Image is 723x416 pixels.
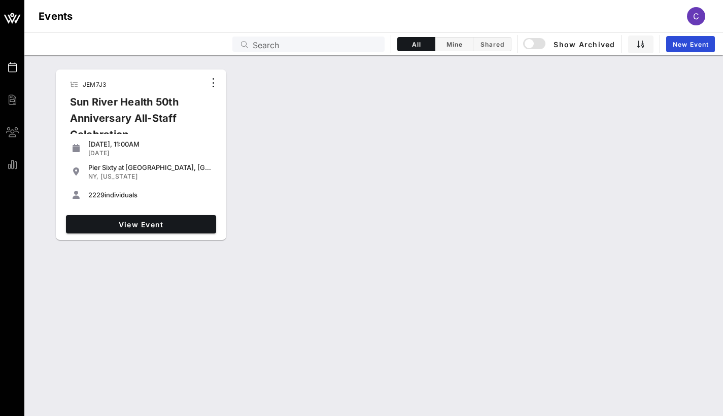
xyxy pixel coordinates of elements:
[404,41,429,48] span: All
[525,38,615,50] span: Show Archived
[397,37,435,51] button: All
[441,41,467,48] span: Mine
[88,140,212,148] div: [DATE], 11:00AM
[479,41,505,48] span: Shared
[100,172,137,180] span: [US_STATE]
[687,7,705,25] div: C
[83,81,107,88] span: JEM7J3
[473,37,511,51] button: Shared
[88,149,212,157] div: [DATE]
[672,41,709,48] span: New Event
[435,37,473,51] button: Mine
[88,191,105,199] span: 2229
[39,8,73,24] h1: Events
[88,172,99,180] span: NY,
[693,11,699,21] span: C
[66,215,216,233] a: View Event
[524,35,615,53] button: Show Archived
[88,163,212,171] div: Pier Sixty at [GEOGRAPHIC_DATA], [GEOGRAPHIC_DATA] in [GEOGRAPHIC_DATA]
[666,36,715,52] a: New Event
[88,191,212,199] div: individuals
[62,94,205,151] div: Sun River Health 50th Anniversary All-Staff Celebration
[70,220,212,229] span: View Event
